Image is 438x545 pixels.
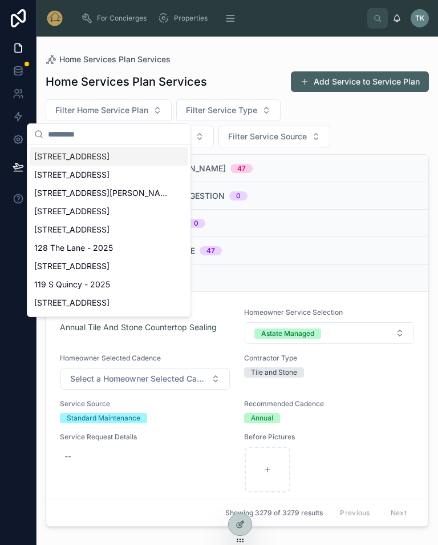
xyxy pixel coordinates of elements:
[46,99,172,121] button: Select Button
[236,191,241,201] div: 0
[176,99,281,121] button: Select Button
[55,105,148,116] span: Filter Home Service Plan
[237,164,246,173] div: 47
[34,242,113,254] span: 128 The Lane - 2025
[46,9,64,27] img: App logo
[244,308,415,317] span: Homeowner Service Selection
[60,368,230,390] button: Select Button
[70,373,206,384] span: Select a Homeowner Selected Cadence
[59,54,171,65] span: Home Services Plan Services
[78,8,155,29] a: For Concierges
[218,126,330,147] button: Select Button
[34,187,170,199] span: [STREET_ADDRESS][PERSON_NAME]
[34,261,109,272] span: [STREET_ADDRESS]
[97,14,147,23] span: For Concierges
[34,315,109,327] span: [STREET_ADDRESS]
[34,169,109,181] span: [STREET_ADDRESS]
[225,508,323,518] span: Showing 3279 of 3279 results
[245,322,414,344] button: Select Button
[34,279,110,290] span: 119 S Quincy - 2025
[27,145,190,316] div: Suggestions
[415,14,424,23] span: TK
[244,432,415,442] span: Before Pictures
[64,451,71,462] div: --
[206,246,215,255] div: 47
[155,8,216,29] a: Properties
[174,14,208,23] span: Properties
[46,292,428,510] a: Service TypeAnnual Tile And Stone Countertop SealingHomeowner Service SelectionSelect ButtonHomeo...
[34,224,109,235] span: [STREET_ADDRESS]
[46,54,171,65] a: Home Services Plan Services
[60,399,230,408] span: Service Source
[291,71,429,92] button: Add Service to Service Plan
[67,413,140,423] div: Standard Maintenance
[46,74,207,90] h1: Home Services Plan Services
[186,105,257,116] span: Filter Service Type
[60,432,230,442] span: Service Request Details
[34,151,109,162] span: [STREET_ADDRESS]
[244,399,415,408] span: Recommended Cadence
[251,413,273,423] div: Annual
[244,354,415,363] span: Contractor Type
[228,131,307,142] span: Filter Service Source
[34,297,109,308] span: [STREET_ADDRESS]
[194,219,198,228] div: 0
[34,206,109,217] span: [STREET_ADDRESS]
[261,328,314,339] div: Astate Managed
[251,367,297,378] div: Tile and Stone
[60,322,217,333] a: Annual Tile And Stone Countertop Sealing
[73,6,367,31] div: scrollable content
[60,354,230,363] span: Homeowner Selected Cadence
